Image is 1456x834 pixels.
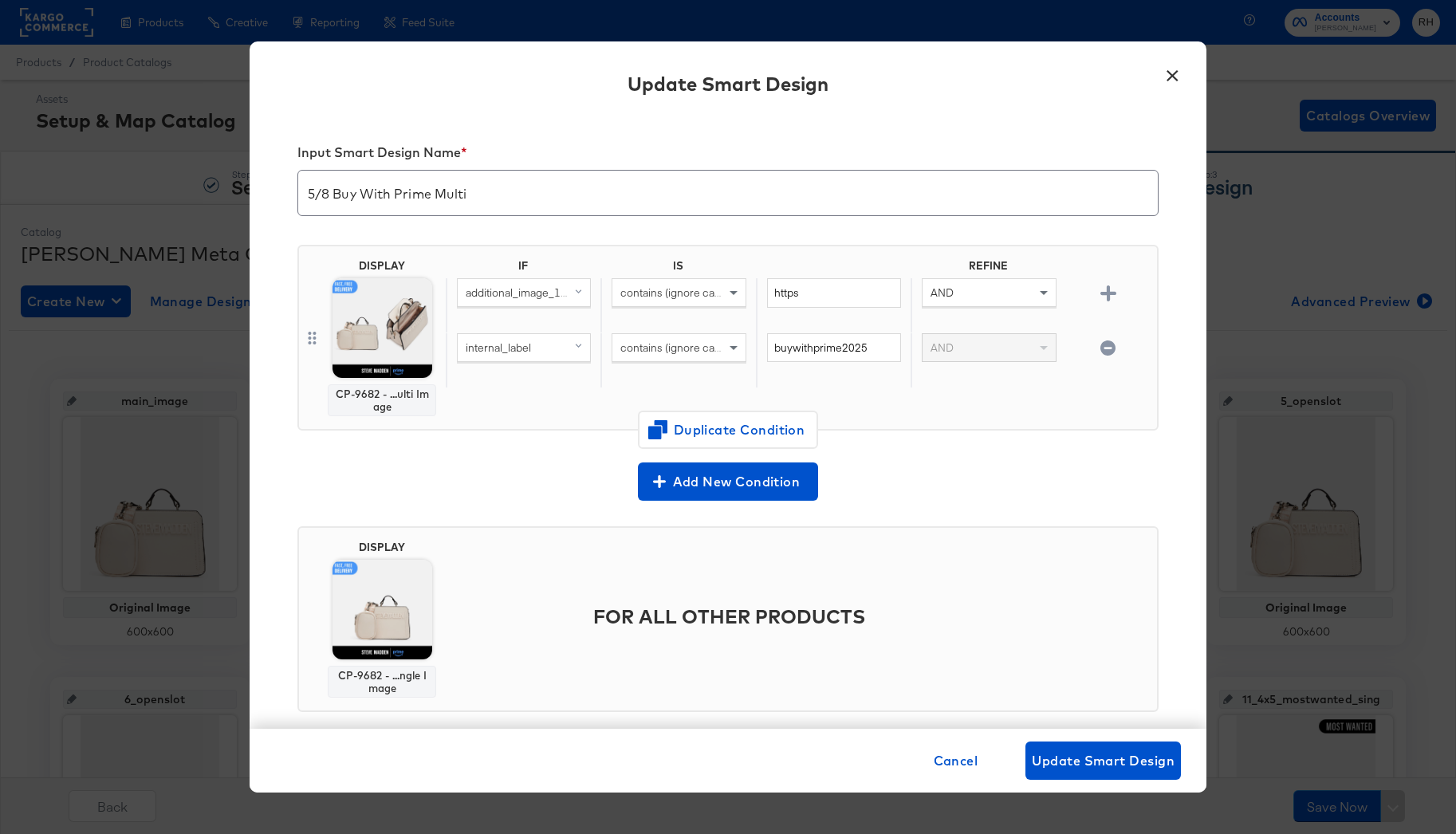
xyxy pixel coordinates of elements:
input: My smart design [298,164,1158,209]
div: FOR ALL OTHER PRODUCTS [446,579,1151,654]
button: × [1158,57,1186,86]
div: Update Smart Design [628,70,828,97]
input: Enter value [767,278,901,308]
img: N1pWkb_CfXmurDIL_IFfZw.jpg [333,278,432,378]
span: internal_label [466,340,531,355]
div: IF [446,259,600,278]
div: CP-9682 - ...ulti Image [335,387,429,413]
span: contains (ignore case) [620,340,730,355]
button: Duplicate Condition [638,411,818,449]
div: DISPLAY [359,259,405,272]
div: IS [600,259,755,278]
span: Update Smart Design [1032,749,1175,772]
div: Input Smart Design Name [297,144,1159,167]
button: Update Smart Design [1025,742,1181,780]
span: additional_image_1_url (original) [466,285,624,300]
span: Cancel [934,749,978,772]
div: DISPLAY [359,541,405,553]
button: Cancel [927,742,985,780]
button: Add New Condition [638,462,818,501]
div: CP-9682 - ...ngle Image [335,669,429,694]
span: AND [931,285,954,300]
span: AND [931,340,954,355]
img: S05tddNgrsmYw6h7P10WpQ.jpg [333,560,432,659]
input: Enter value [767,333,901,363]
span: Duplicate Condition [651,419,805,441]
span: contains (ignore case) [620,285,730,300]
span: Add New Condition [644,470,812,493]
div: REFINE [911,259,1065,278]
